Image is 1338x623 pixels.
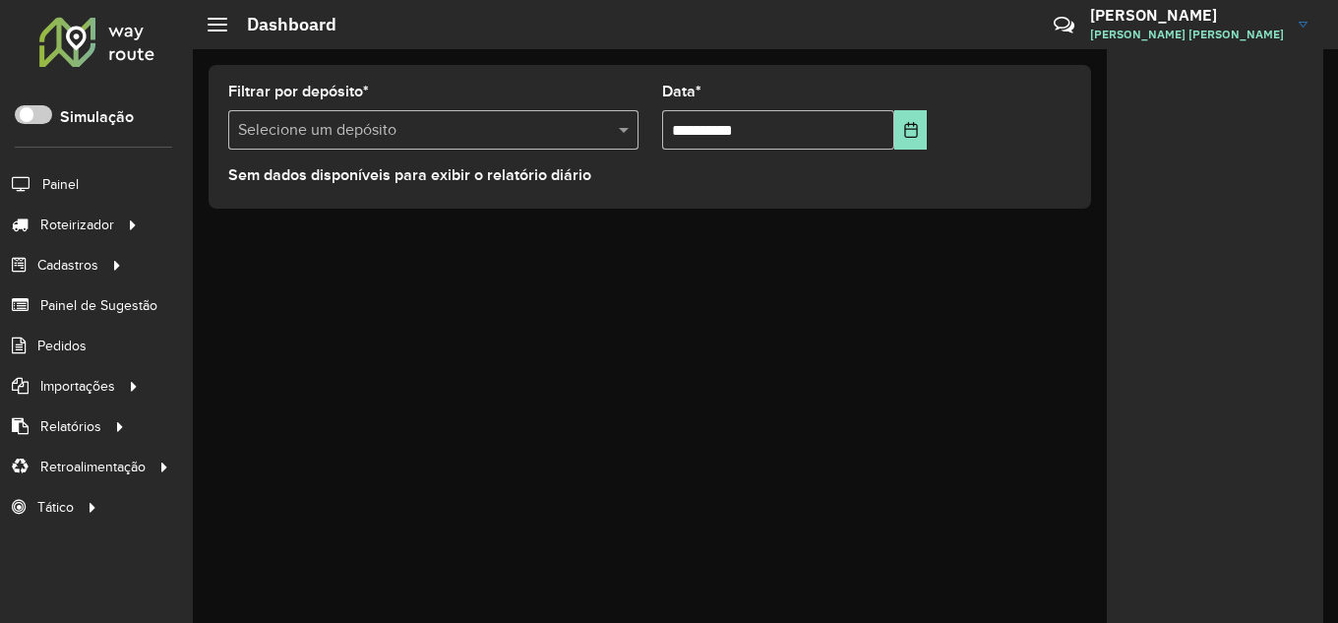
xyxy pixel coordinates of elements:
[228,163,591,187] label: Sem dados disponíveis para exibir o relatório diário
[662,80,701,103] label: Data
[40,295,157,316] span: Painel de Sugestão
[37,255,98,276] span: Cadastros
[40,376,115,397] span: Importações
[40,215,114,235] span: Roteirizador
[37,336,87,356] span: Pedidos
[1090,6,1284,25] h3: [PERSON_NAME]
[37,497,74,518] span: Tático
[60,105,134,129] label: Simulação
[40,457,146,477] span: Retroalimentação
[894,110,927,150] button: Choose Date
[1043,4,1085,46] a: Contato Rápido
[228,80,369,103] label: Filtrar por depósito
[1090,26,1284,43] span: [PERSON_NAME] [PERSON_NAME]
[227,14,336,35] h2: Dashboard
[42,174,79,195] span: Painel
[40,416,101,437] span: Relatórios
